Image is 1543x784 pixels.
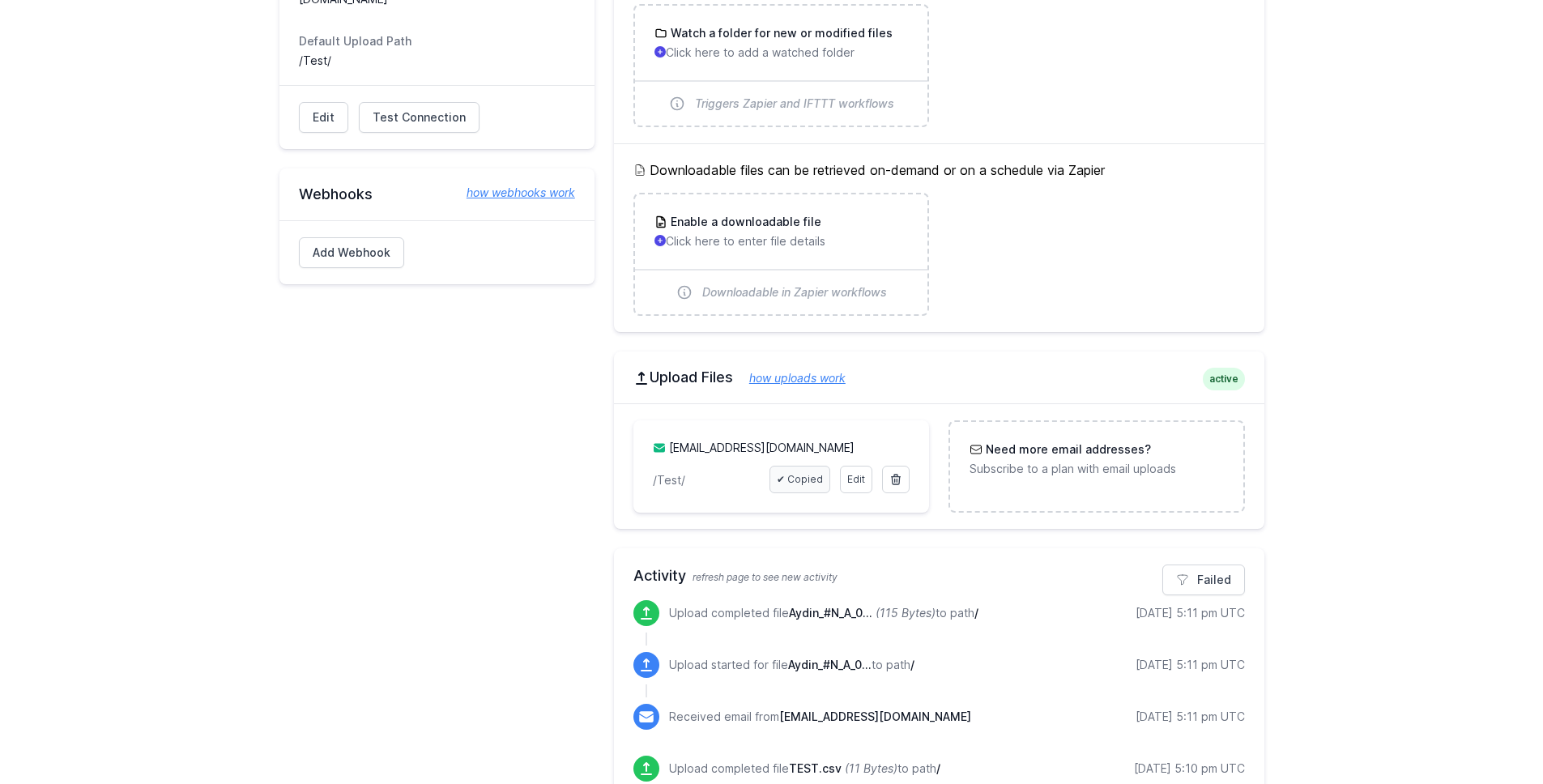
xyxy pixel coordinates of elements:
[669,605,978,621] p: Upload completed file to path
[974,606,978,620] span: /
[1162,565,1245,595] a: Failed
[450,185,575,201] a: how webhooks work
[1136,605,1245,621] div: [DATE] 5:11 pm UTC
[669,441,855,454] a: [EMAIL_ADDRESS][DOMAIN_NAME]
[779,709,971,723] span: [EMAIL_ADDRESS][DOMAIN_NAME]
[950,422,1242,496] a: Need more email addresses? Subscribe to a plan with email uploads
[702,284,887,300] span: Downloadable in Zapier workflows
[667,214,821,230] h3: Enable a downloadable file
[982,441,1151,458] h3: Need more email addresses?
[1136,709,1245,725] div: [DATE] 5:11 pm UTC
[359,102,480,133] a: Test Connection
[633,160,1245,180] h5: Downloadable files can be retrieved on-demand or on a schedule via Zapier
[910,658,914,671] span: /
[654,233,908,249] p: Click here to enter file details
[669,657,914,673] p: Upload started for file to path
[299,102,348,133] a: Edit
[669,761,940,777] p: Upload completed file to path
[789,606,872,620] span: Aydin_#N_A_01-10-2025_18_05_45.csv
[840,466,872,493] a: Edit
[695,96,894,112] span: Triggers Zapier and IFTTT workflows
[1134,761,1245,777] div: [DATE] 5:10 pm UTC
[845,761,897,775] i: (11 Bytes)
[653,472,760,488] p: /Test/
[1203,368,1245,390] span: active
[299,33,575,49] dt: Default Upload Path
[667,25,893,41] h3: Watch a folder for new or modified files
[635,6,927,126] a: Watch a folder for new or modified files Click here to add a watched folder Triggers Zapier and I...
[970,461,1223,477] p: Subscribe to a plan with email uploads
[633,565,1245,587] h2: Activity
[1462,703,1524,765] iframe: Drift Widget Chat Controller
[876,606,936,620] i: (115 Bytes)
[635,194,927,314] a: Enable a downloadable file Click here to enter file details Downloadable in Zapier workflows
[733,371,846,385] a: how uploads work
[633,368,1245,387] h2: Upload Files
[373,109,466,126] span: Test Connection
[299,53,575,69] dd: /Test/
[788,658,872,671] span: Aydin_#N_A_01-10-2025_18_05_45.csv
[669,709,971,725] p: Received email from
[693,571,838,583] span: refresh page to see new activity
[936,761,940,775] span: /
[769,466,830,493] a: ✔ Copied
[299,237,404,268] a: Add Webhook
[299,185,575,204] h2: Webhooks
[654,45,908,61] p: Click here to add a watched folder
[1136,657,1245,673] div: [DATE] 5:11 pm UTC
[789,761,842,775] span: TEST.csv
